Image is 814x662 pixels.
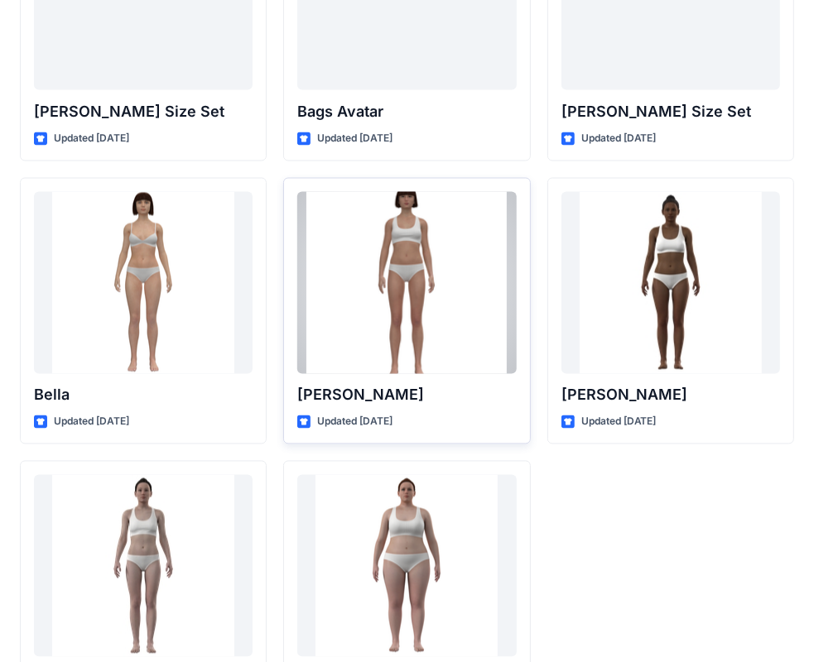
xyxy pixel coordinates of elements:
p: Updated [DATE] [581,130,657,147]
p: [PERSON_NAME] [561,384,780,407]
a: Sofia [297,475,516,657]
a: Bella [34,192,253,374]
p: [PERSON_NAME] Size Set [561,100,780,123]
p: Bags Avatar [297,100,516,123]
p: Updated [DATE] [317,414,393,431]
p: Updated [DATE] [54,414,129,431]
a: Lily [34,475,253,657]
p: [PERSON_NAME] Size Set [34,100,253,123]
p: Bella [34,384,253,407]
a: Gabrielle [561,192,780,374]
p: [PERSON_NAME] [297,384,516,407]
p: Updated [DATE] [581,414,657,431]
a: Emma [297,192,516,374]
p: Updated [DATE] [317,130,393,147]
p: Updated [DATE] [54,130,129,147]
